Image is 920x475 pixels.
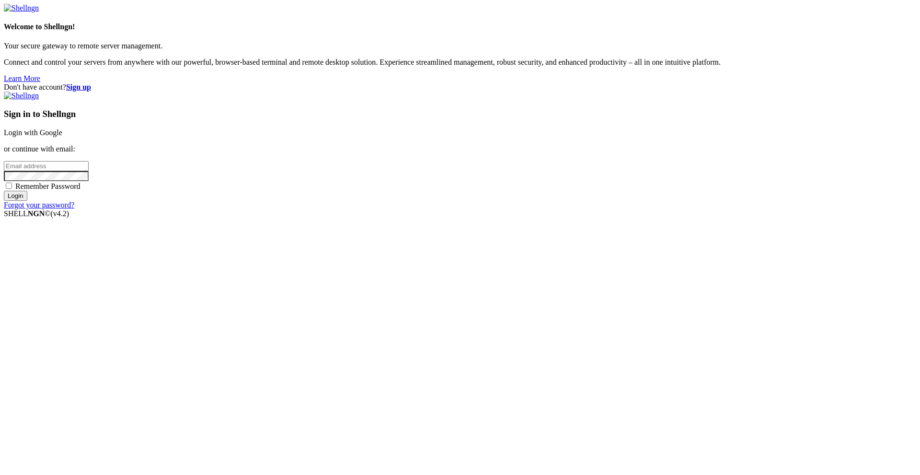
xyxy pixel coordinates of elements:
[4,191,27,201] input: Login
[6,183,12,189] input: Remember Password
[4,58,916,67] p: Connect and control your servers from anywhere with our powerful, browser-based terminal and remo...
[4,128,62,137] a: Login with Google
[15,182,80,190] span: Remember Password
[4,83,916,92] div: Don't have account?
[4,161,89,171] input: Email address
[51,209,69,218] span: 4.2.0
[4,4,39,12] img: Shellngn
[4,23,916,31] h4: Welcome to Shellngn!
[4,201,74,209] a: Forgot your password?
[4,145,916,153] p: or continue with email:
[4,42,916,50] p: Your secure gateway to remote server management.
[66,83,91,91] a: Sign up
[4,74,40,82] a: Learn More
[28,209,45,218] b: NGN
[4,109,916,119] h3: Sign in to Shellngn
[4,92,39,100] img: Shellngn
[4,209,69,218] span: SHELL ©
